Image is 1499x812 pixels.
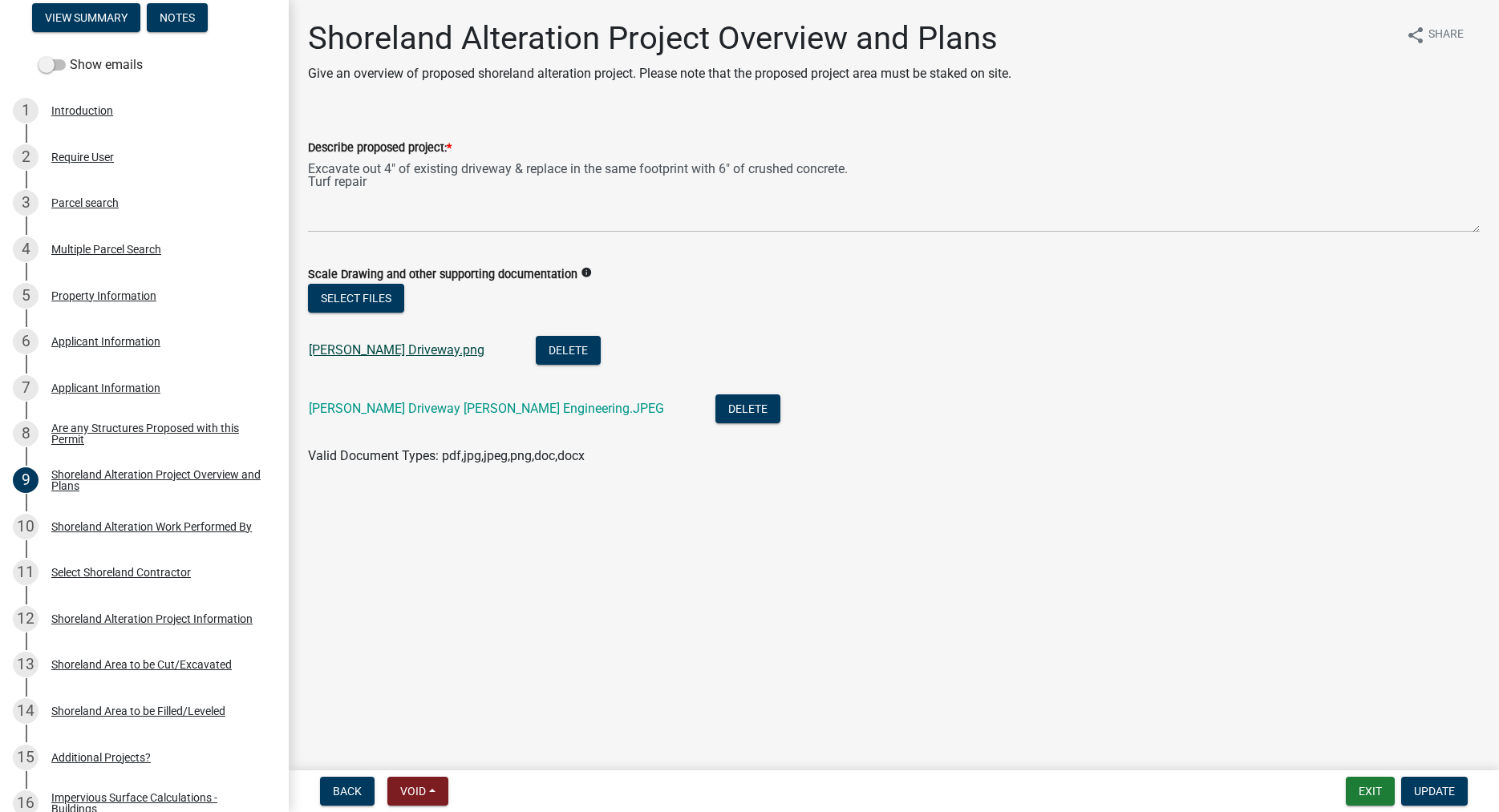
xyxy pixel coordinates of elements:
button: Notes [147,3,208,32]
div: 15 [13,745,38,770]
div: Shoreland Alteration Project Information [51,613,253,624]
i: share [1406,26,1425,45]
div: Shoreland Area to be Filled/Leveled [51,705,225,717]
span: Valid Document Types: pdf,jpg,jpeg,png,doc,docx [308,448,585,463]
div: 9 [13,467,38,493]
div: Require User [51,151,114,163]
label: Scale Drawing and other supporting documentation [308,269,577,281]
label: Show emails [38,55,143,75]
wm-modal-confirm: Delete Document [536,344,601,359]
div: 4 [13,236,38,262]
button: Back [320,777,375,806]
div: 6 [13,329,38,354]
div: 14 [13,698,38,724]
wm-modal-confirm: Summary [32,13,140,26]
button: Void [387,777,448,806]
div: Introduction [51,105,113,116]
span: Back [333,785,362,798]
div: 11 [13,560,38,585]
button: Exit [1346,777,1395,806]
div: Additional Projects? [51,752,151,763]
button: View Summary [32,3,140,32]
div: Multiple Parcel Search [51,244,161,255]
div: 1 [13,98,38,123]
div: 2 [13,144,38,170]
label: Describe proposed project: [308,143,452,154]
div: Parcel search [51,197,119,208]
div: Shoreland Alteration Project Overview and Plans [51,469,263,491]
button: shareShare [1393,19,1477,50]
div: Applicant Information [51,336,160,347]
div: Property Information [51,290,156,301]
span: Share [1428,26,1464,45]
div: Are any Structures Proposed with this Permit [51,422,263,445]
div: 13 [13,652,38,677]
h1: Shoreland Alteration Project Overview and Plans [308,19,1011,58]
span: Update [1414,785,1455,798]
div: 10 [13,514,38,539]
wm-modal-confirm: Delete Document [715,402,780,418]
div: 5 [13,283,38,309]
div: Shoreland Area to be Cut/Excavated [51,659,232,670]
a: [PERSON_NAME] Driveway.png [309,342,484,358]
a: [PERSON_NAME] Driveway [PERSON_NAME] Engineering.JPEG [309,401,664,416]
div: Shoreland Alteration Work Performed By [51,521,252,532]
div: 8 [13,421,38,446]
div: 12 [13,606,38,632]
div: 7 [13,375,38,401]
button: Select files [308,284,404,313]
wm-modal-confirm: Notes [147,13,208,26]
button: Delete [715,394,780,423]
div: 3 [13,190,38,216]
button: Delete [536,336,601,365]
span: Void [400,785,426,798]
button: Update [1401,777,1468,806]
i: info [581,267,592,278]
div: Applicant Information [51,382,160,394]
div: Select Shoreland Contractor [51,567,191,578]
p: Give an overview of proposed shoreland alteration project. Please note that the proposed project ... [308,64,1011,83]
